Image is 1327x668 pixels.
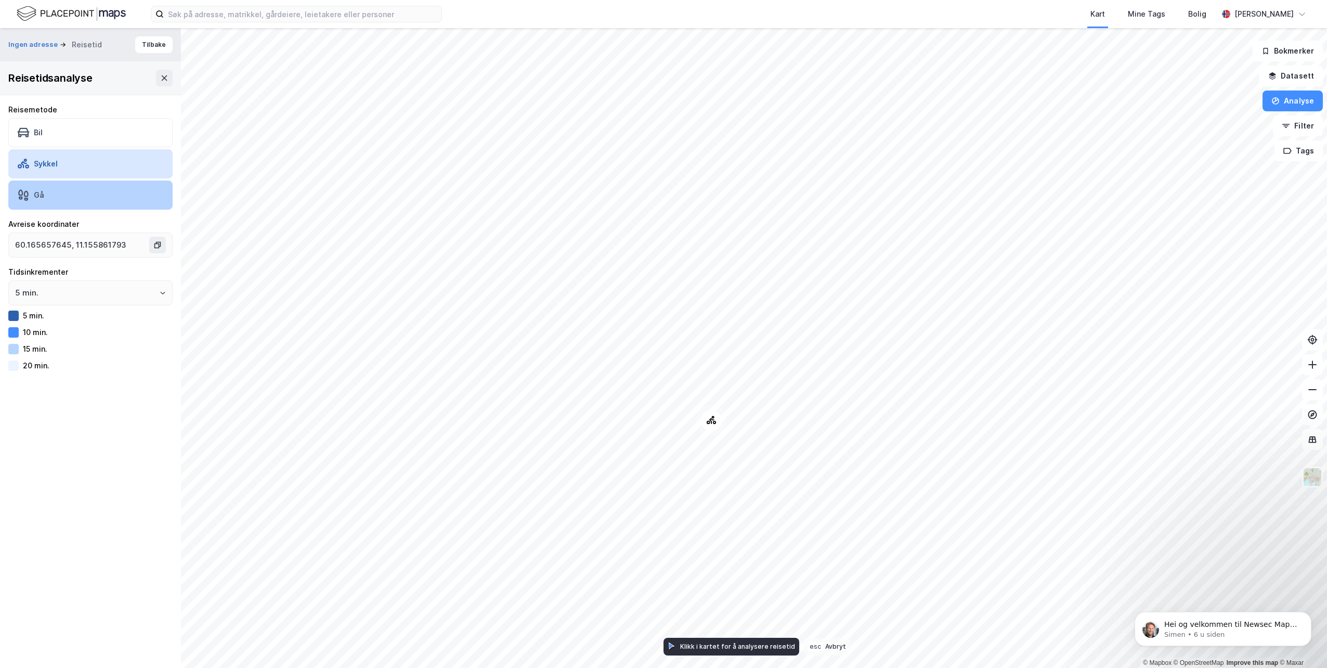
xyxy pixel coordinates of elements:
div: Sykkel [34,159,58,168]
button: Analyse [1263,91,1323,111]
button: Tags [1274,140,1323,161]
div: Avreise koordinater [8,218,173,230]
div: 10 min. [23,328,48,337]
div: Bil [34,128,43,137]
div: Mine Tags [1128,8,1165,20]
input: Klikk i kartet for å velge avreisested [9,233,151,257]
div: 15 min. [23,344,47,353]
input: ClearOpen [9,281,172,305]
button: Bokmerker [1253,41,1323,61]
img: Z [1303,467,1322,487]
button: Datasett [1259,66,1323,86]
button: Filter [1273,115,1323,136]
div: 20 min. [23,361,49,370]
a: Improve this map [1227,659,1278,666]
div: Map marker [701,410,722,431]
div: 5 min. [23,311,44,320]
div: Bolig [1188,8,1206,20]
div: esc [808,641,823,651]
div: Gå [34,190,44,199]
button: Open [159,289,167,297]
div: Klikk i kartet for å analysere reisetid [680,643,795,650]
div: Reisetidsanalyse [8,70,93,86]
div: Tidsinkrementer [8,266,173,278]
input: Søk på adresse, matrikkel, gårdeiere, leietakere eller personer [164,6,441,22]
a: OpenStreetMap [1174,659,1224,666]
div: Reisetid [72,38,102,51]
div: [PERSON_NAME] [1234,8,1294,20]
button: Tilbake [135,36,173,53]
div: Avbryt [825,643,846,650]
img: logo.f888ab2527a4732fd821a326f86c7f29.svg [17,5,126,23]
a: Mapbox [1143,659,1172,666]
iframe: Intercom notifications melding [1119,590,1327,663]
div: Reisemetode [8,104,173,116]
button: Ingen adresse [8,40,60,50]
div: Kart [1090,8,1105,20]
